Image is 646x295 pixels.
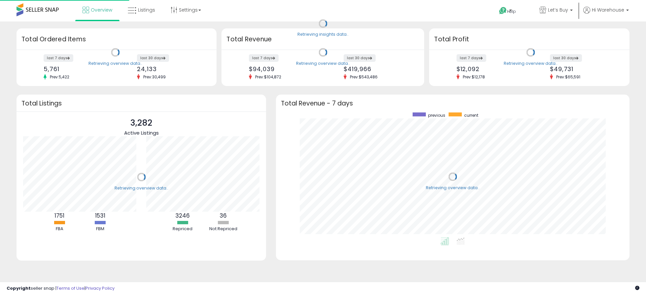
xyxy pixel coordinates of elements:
span: Help [507,9,516,14]
a: Hi Warehouse [583,7,629,21]
div: Retrieving overview data.. [504,61,558,66]
div: seller snap | | [7,285,115,292]
span: Overview [91,7,112,13]
span: Listings [138,7,155,13]
a: Terms of Use [56,285,85,291]
a: Privacy Policy [85,285,115,291]
a: Help [494,2,529,21]
span: Hi Warehouse [592,7,624,13]
strong: Copyright [7,285,31,291]
i: Get Help [499,7,507,15]
div: Retrieving overview data.. [88,61,142,66]
span: Let’s Buy [548,7,568,13]
div: Retrieving overview data.. [426,185,480,191]
div: Retrieving overview data.. [296,61,350,66]
div: Retrieving overview data.. [115,185,168,191]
